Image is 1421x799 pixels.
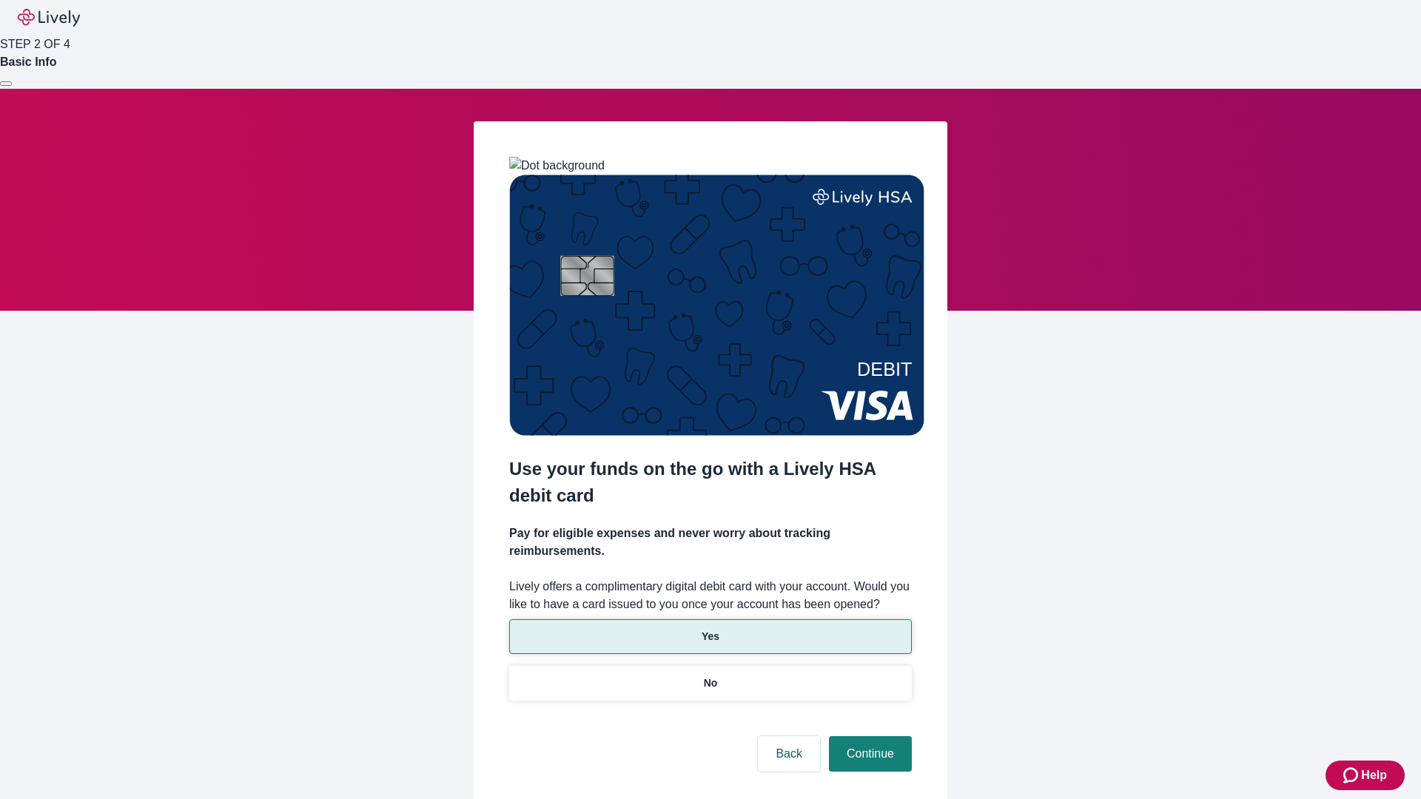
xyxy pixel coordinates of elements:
[509,666,912,701] button: No
[509,157,605,175] img: Dot background
[758,736,820,772] button: Back
[704,675,718,691] p: No
[702,629,719,644] p: Yes
[1326,761,1405,790] button: Zendesk support iconHelp
[509,456,912,509] h2: Use your funds on the go with a Lively HSA debit card
[509,525,912,560] h4: Pay for eligible expenses and never worry about tracking reimbursements.
[509,619,912,654] button: Yes
[509,578,912,613] label: Lively offers a complimentary digital debit card with your account. Would you like to have a card...
[829,736,912,772] button: Continue
[1343,766,1361,784] svg: Zendesk support icon
[509,175,924,436] img: Debit card
[1361,766,1387,784] span: Help
[18,9,80,27] img: Lively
